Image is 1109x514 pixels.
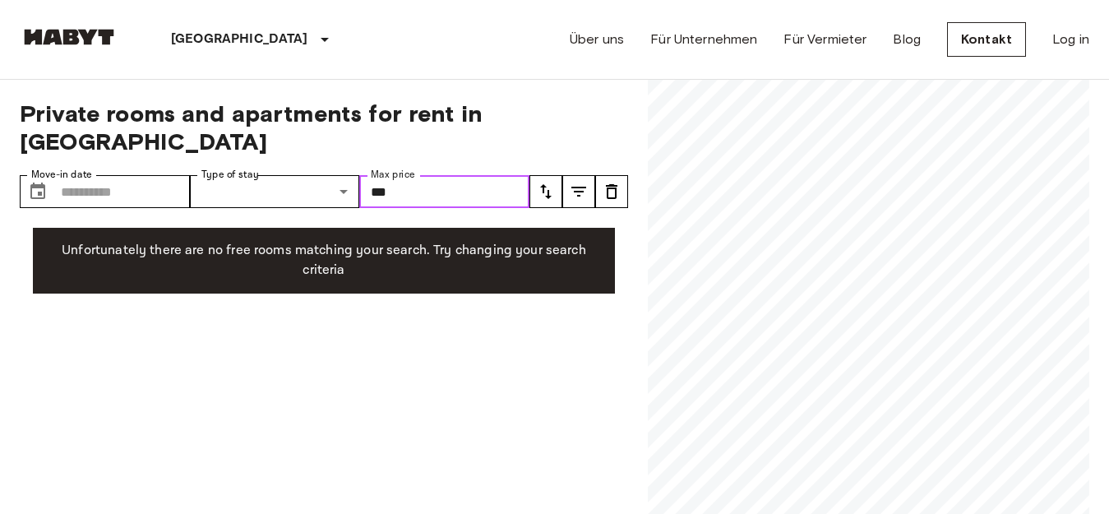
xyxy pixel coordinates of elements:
[562,175,595,208] button: tune
[20,29,118,45] img: Habyt
[371,168,415,182] label: Max price
[20,100,628,155] span: Private rooms and apartments for rent in [GEOGRAPHIC_DATA]
[595,175,628,208] button: tune
[570,30,624,49] a: Über uns
[46,241,602,280] p: Unfortunately there are no free rooms matching your search. Try changing your search criteria
[21,175,54,208] button: Choose date
[1052,30,1089,49] a: Log in
[31,168,92,182] label: Move-in date
[947,22,1026,57] a: Kontakt
[783,30,866,49] a: Für Vermieter
[650,30,757,49] a: Für Unternehmen
[893,30,921,49] a: Blog
[171,30,308,49] p: [GEOGRAPHIC_DATA]
[201,168,259,182] label: Type of stay
[529,175,562,208] button: tune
